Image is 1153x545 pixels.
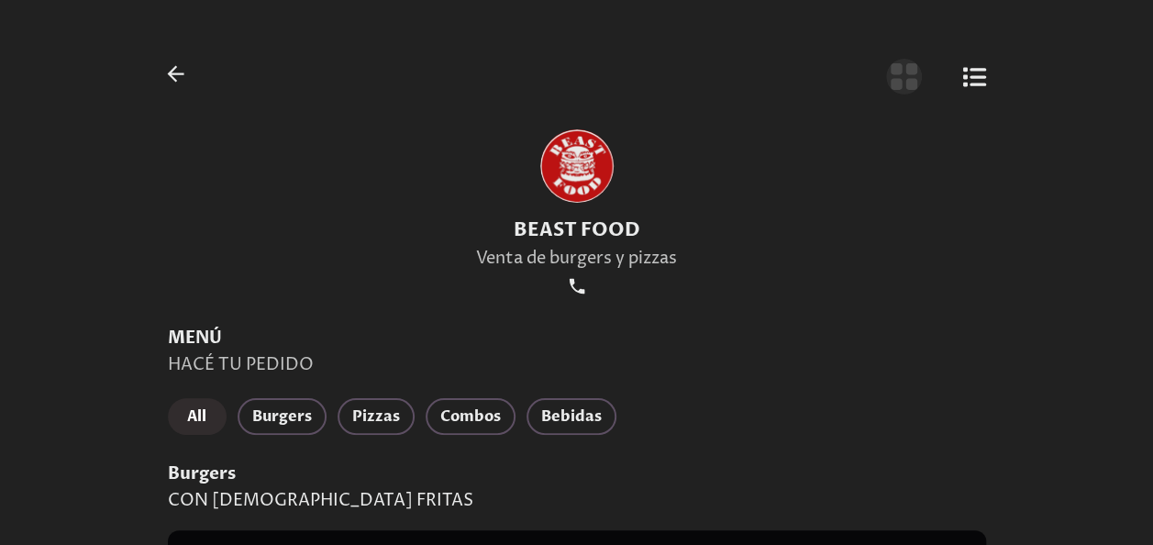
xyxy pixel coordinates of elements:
[168,489,986,512] p: CON [DEMOGRAPHIC_DATA] FRITAS
[527,398,616,435] button: Bebidas
[168,327,986,350] h2: MENÚ
[476,247,677,270] p: Venta de burgers y pizzas
[161,59,191,89] button: Back to Profile
[564,273,590,299] a: social-link-PHONE
[886,59,922,95] button: Botón de vista de cuadrícula
[352,404,400,429] span: Pizzas
[168,398,227,435] button: All
[238,398,327,435] button: Burgers
[426,398,516,435] button: Combos
[183,404,212,429] span: All
[252,404,312,429] span: Burgers
[338,398,415,435] button: Pizzas
[959,59,989,95] button: Botón de vista de lista
[168,462,986,485] h3: Burgers
[476,217,677,243] h1: BEAST FOOD
[168,353,986,376] p: HACÉ TU PEDIDO
[541,404,602,429] span: Bebidas
[440,404,501,429] span: Combos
